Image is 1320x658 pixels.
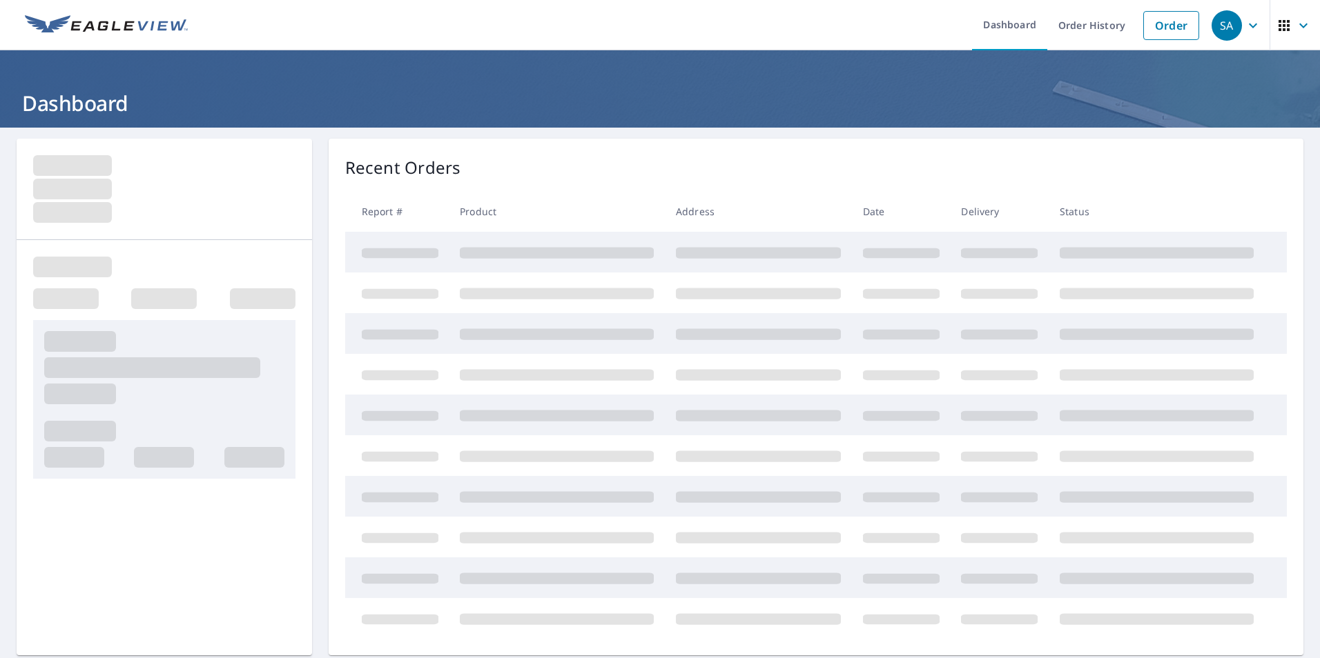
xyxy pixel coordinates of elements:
th: Report # [345,191,449,232]
th: Date [852,191,951,232]
th: Product [449,191,665,232]
div: SA [1212,10,1242,41]
p: Recent Orders [345,155,461,180]
h1: Dashboard [17,89,1303,117]
img: EV Logo [25,15,188,36]
th: Status [1049,191,1265,232]
th: Address [665,191,852,232]
a: Order [1143,11,1199,40]
th: Delivery [950,191,1049,232]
